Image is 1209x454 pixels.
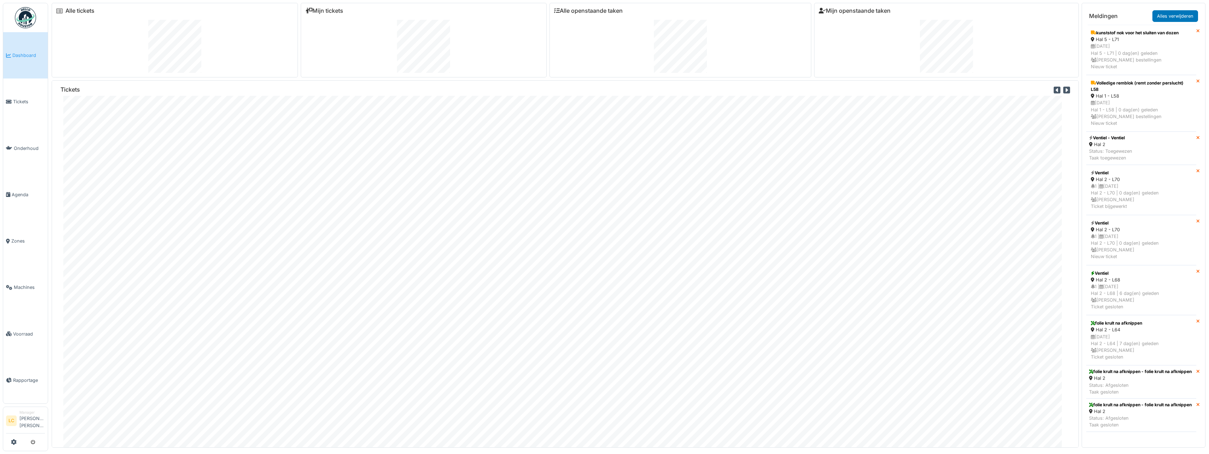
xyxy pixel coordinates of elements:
span: Dashboard [12,52,45,59]
div: Hal 2 [1089,408,1192,415]
li: [PERSON_NAME] [PERSON_NAME] [19,410,45,432]
img: Badge_color-CXgf-gQk.svg [15,7,36,28]
a: Tickets [3,78,48,125]
li: LC [6,415,17,426]
a: Ventiel - Ventiel Hal 2 Status: ToegewezenTaak toegewezen [1086,132,1196,165]
a: kunststof nok voor het sluiten van dozen Hal 5 - L71 [DATE]Hal 5 - L71 | 0 dag(en) geleden [PERSO... [1086,25,1196,75]
a: Alle openstaande taken [554,7,623,14]
a: folie krult na afknippen - folie krult na afknippen Hal 2 Status: AfgeslotenTaak gesloten [1086,365,1196,398]
div: Hal 2 - L68 [1091,277,1192,283]
a: folie krult na afknippen - folie krult na afknippen Hal 2 Status: AfgeslotenTaak gesloten [1086,398,1196,432]
a: Agenda [3,171,48,218]
div: folie krult na afknippen - folie krult na afknippen [1089,368,1192,375]
div: Ventiel [1091,170,1192,176]
div: Volledige remblok (remt zonder perslucht) L58 [1091,80,1192,93]
span: Tickets [13,98,45,105]
div: [DATE] Hal 1 - L58 | 0 dag(en) geleden [PERSON_NAME] bestellingen Nieuw ticket [1091,99,1192,127]
div: Hal 2 - L64 [1091,326,1192,333]
span: Machines [14,284,45,291]
div: Ventiel [1091,220,1192,226]
div: Hal 2 - L70 [1091,176,1192,183]
a: Dashboard [3,32,48,78]
a: Machines [3,264,48,310]
a: folie krult na afknippen Hal 2 - L64 [DATE]Hal 2 - L64 | 7 dag(en) geleden [PERSON_NAME]Ticket ge... [1086,315,1196,365]
div: [DATE] Hal 2 - L64 | 7 dag(en) geleden [PERSON_NAME] Ticket gesloten [1091,333,1192,361]
a: Zones [3,218,48,264]
a: Rapportage [3,357,48,403]
div: Ventiel - Ventiel [1089,135,1132,141]
span: Zones [11,238,45,244]
a: Ventiel Hal 2 - L70 1 |[DATE]Hal 2 - L70 | 0 dag(en) geleden [PERSON_NAME]Ticket bijgewerkt [1086,165,1196,215]
div: folie krult na afknippen [1091,320,1192,326]
a: Volledige remblok (remt zonder perslucht) L58 Hal 1 - L58 [DATE]Hal 1 - L58 | 0 dag(en) geleden [... [1086,75,1196,132]
a: Mijn tickets [305,7,343,14]
a: LC Manager[PERSON_NAME] [PERSON_NAME] [6,410,45,433]
div: Hal 2 - L70 [1091,226,1192,233]
a: Mijn openstaande taken [819,7,891,14]
div: Hal 1 - L58 [1091,93,1192,99]
a: Ventiel Hal 2 - L70 1 |[DATE]Hal 2 - L70 | 0 dag(en) geleden [PERSON_NAME]Nieuw ticket [1086,215,1196,265]
a: Onderhoud [3,125,48,171]
span: Agenda [12,191,45,198]
div: Manager [19,410,45,415]
span: Rapportage [13,377,45,384]
a: Alles verwijderen [1152,10,1198,22]
div: kunststof nok voor het sluiten van dozen [1091,30,1192,36]
span: Voorraad [13,331,45,337]
div: Hal 2 [1089,141,1132,148]
h6: Tickets [61,86,80,93]
div: Status: Toegewezen Taak toegewezen [1089,148,1132,161]
span: Onderhoud [14,145,45,152]
div: Hal 2 [1089,375,1192,382]
div: 1 | [DATE] Hal 2 - L70 | 0 dag(en) geleden [PERSON_NAME] Nieuw ticket [1091,233,1192,260]
div: 1 | [DATE] Hal 2 - L70 | 0 dag(en) geleden [PERSON_NAME] Ticket bijgewerkt [1091,183,1192,210]
div: 1 | [DATE] Hal 2 - L68 | 6 dag(en) geleden [PERSON_NAME] Ticket gesloten [1091,283,1192,310]
h6: Meldingen [1089,13,1118,19]
div: Status: Afgesloten Taak gesloten [1089,415,1192,428]
div: Ventiel [1091,270,1192,277]
a: Ventiel Hal 2 - L68 1 |[DATE]Hal 2 - L68 | 6 dag(en) geleden [PERSON_NAME]Ticket gesloten [1086,265,1196,315]
div: Status: Afgesloten Taak gesloten [1089,382,1192,395]
a: Alle tickets [65,7,94,14]
div: Hal 5 - L71 [1091,36,1192,43]
div: folie krult na afknippen - folie krult na afknippen [1089,402,1192,408]
a: Voorraad [3,311,48,357]
div: [DATE] Hal 5 - L71 | 0 dag(en) geleden [PERSON_NAME] bestellingen Nieuw ticket [1091,43,1192,70]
